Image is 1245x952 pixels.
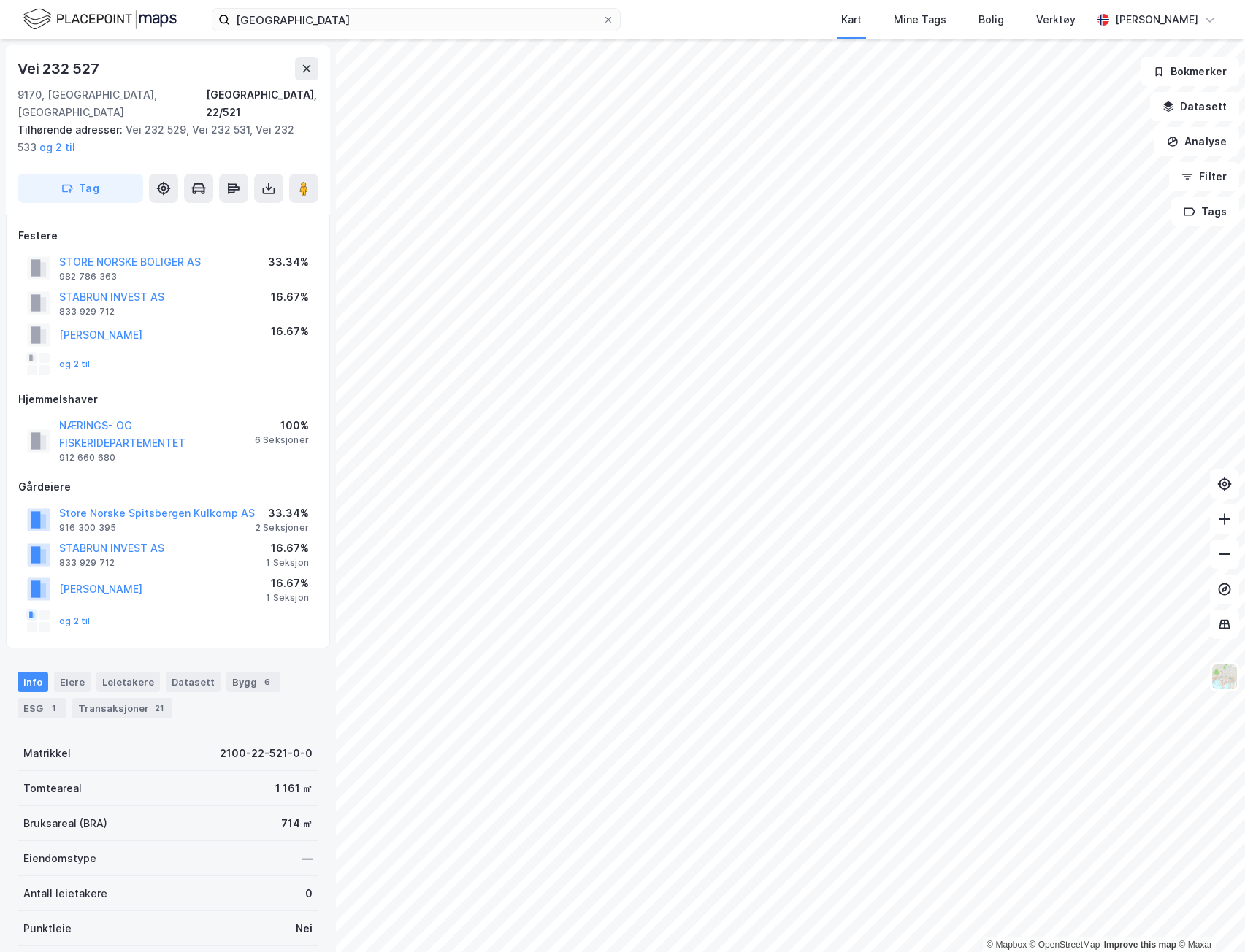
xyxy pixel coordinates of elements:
div: 916 300 395 [59,522,116,534]
button: Tags [1171,197,1239,226]
div: Tomteareal [23,780,82,797]
div: — [302,850,313,867]
div: Datasett [166,672,221,692]
div: Kart [841,11,862,28]
div: 16.67% [271,323,309,340]
div: 982 786 363 [59,271,117,283]
img: logo.f888ab2527a4732fd821a326f86c7f29.svg [23,7,177,32]
div: 16.67% [266,575,309,592]
div: 6 [260,675,275,689]
input: Søk på adresse, matrikkel, gårdeiere, leietakere eller personer [230,9,602,31]
div: 100% [255,417,309,434]
div: Vei 232 529, Vei 232 531, Vei 232 533 [18,121,307,156]
div: 0 [305,885,313,902]
div: Mine Tags [894,11,946,28]
div: ESG [18,698,66,718]
div: Gårdeiere [18,478,318,496]
a: Mapbox [987,940,1027,950]
button: Tag [18,174,143,203]
div: 2100-22-521-0-0 [220,745,313,762]
a: Improve this map [1104,940,1176,950]
div: [PERSON_NAME] [1115,11,1198,28]
div: Bygg [226,672,280,692]
div: Transaksjoner [72,698,172,718]
div: 21 [152,701,166,715]
div: Matrikkel [23,745,71,762]
div: 1 Seksjon [266,592,309,604]
div: 833 929 712 [59,306,115,318]
div: Vei 232 527 [18,57,102,80]
div: Leietakere [96,672,160,692]
div: 1 161 ㎡ [275,780,313,797]
div: 16.67% [266,540,309,557]
div: 33.34% [268,253,309,271]
div: 9170, [GEOGRAPHIC_DATA], [GEOGRAPHIC_DATA] [18,86,206,121]
div: 833 929 712 [59,557,115,569]
div: 1 Seksjon [266,557,309,569]
div: Kontrollprogram for chat [1172,882,1245,952]
div: 714 ㎡ [281,815,313,832]
div: 6 Seksjoner [255,434,309,446]
div: Antall leietakere [23,885,107,902]
iframe: Chat Widget [1172,882,1245,952]
div: Punktleie [23,920,72,937]
div: 1 [46,701,61,715]
button: Datasett [1150,92,1239,121]
div: 912 660 680 [59,452,115,464]
div: 2 Seksjoner [256,522,309,534]
div: Bruksareal (BRA) [23,815,107,832]
div: 16.67% [271,288,309,306]
div: Eiendomstype [23,850,96,867]
div: Hjemmelshaver [18,391,318,408]
div: Eiere [54,672,91,692]
a: OpenStreetMap [1030,940,1100,950]
div: [GEOGRAPHIC_DATA], 22/521 [206,86,318,121]
div: Bolig [978,11,1004,28]
div: 33.34% [256,504,309,522]
button: Filter [1169,162,1239,191]
div: Festere [18,227,318,245]
div: Verktøy [1036,11,1076,28]
div: Info [18,672,48,692]
button: Analyse [1154,127,1239,156]
span: Tilhørende adresser: [18,123,126,136]
div: Nei [296,920,313,937]
button: Bokmerker [1141,57,1239,86]
img: Z [1211,663,1238,691]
